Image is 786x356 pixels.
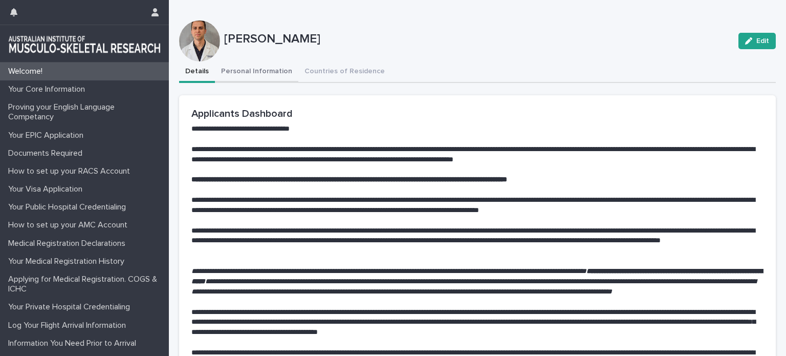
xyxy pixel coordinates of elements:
p: Your Medical Registration History [4,257,133,266]
p: Your Core Information [4,85,93,94]
p: Proving your English Language Competancy [4,102,169,122]
p: Medical Registration Declarations [4,239,134,248]
h2: Applicants Dashboard [191,108,763,120]
span: Edit [756,37,769,45]
button: Edit [738,33,776,49]
p: Log Your Flight Arrival Information [4,321,134,330]
p: How to set up your RACS Account [4,166,138,176]
p: Your Private Hospital Credentialing [4,302,138,312]
p: Your EPIC Application [4,131,92,140]
button: Personal Information [215,61,298,83]
img: 1xcjEmqDTcmQhduivVBy [8,33,161,54]
p: Applying for Medical Registration. COGS & ICHC [4,275,169,294]
p: Your Public Hospital Credentialing [4,202,134,212]
p: Information You Need Prior to Arrival [4,339,144,348]
p: [PERSON_NAME] [224,32,730,47]
button: Details [179,61,215,83]
p: How to set up your AMC Account [4,220,136,230]
button: Countries of Residence [298,61,391,83]
p: Documents Required [4,149,91,158]
p: Your Visa Application [4,184,91,194]
p: Welcome! [4,67,51,76]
